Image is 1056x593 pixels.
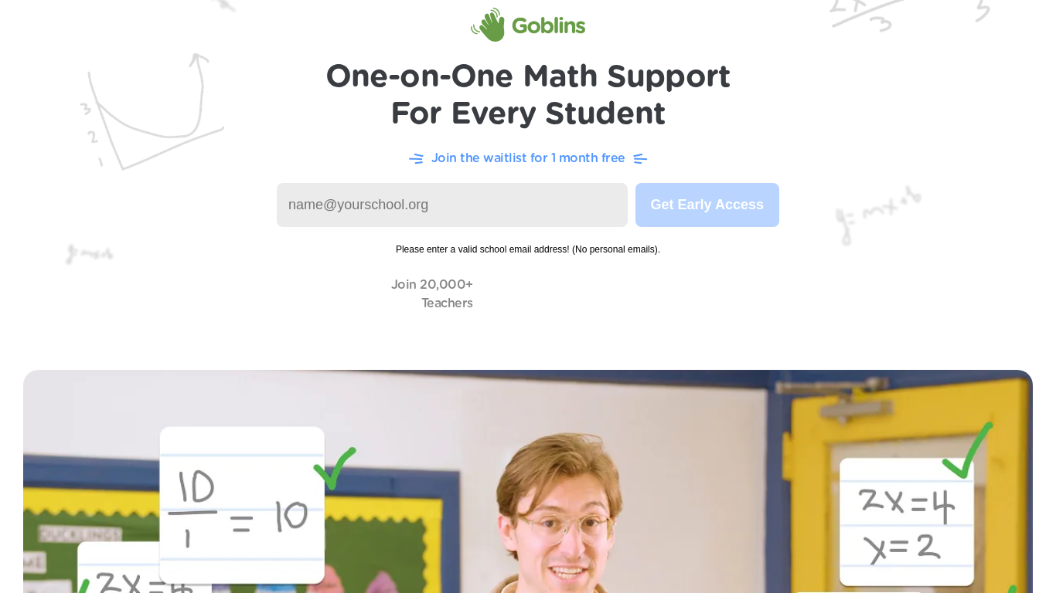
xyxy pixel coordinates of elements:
[391,276,473,313] p: Join 20,000+ Teachers
[635,183,779,227] button: Get Early Access
[431,149,625,168] p: Join the waitlist for 1 month free
[277,227,779,256] span: Please enter a valid school email address! (No personal emails).
[325,59,731,133] h1: One-on-One Math Support For Every Student
[277,183,628,227] input: name@yourschool.org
